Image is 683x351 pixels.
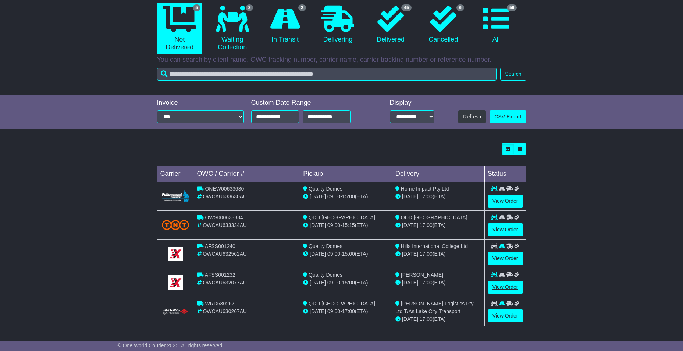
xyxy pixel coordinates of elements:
span: 17:00 [420,194,433,199]
span: [DATE] [310,280,326,286]
img: GetCarrierServiceLogo [168,275,183,290]
button: Search [500,68,526,81]
td: Pickup [300,166,392,182]
div: (ETA) [395,279,481,287]
span: Quality Domes [309,186,342,192]
span: 09:00 [327,308,340,314]
a: 45 Delivered [368,3,413,46]
a: 56 All [473,3,519,46]
span: 5 [193,4,200,11]
a: View Order [488,223,523,236]
span: © One World Courier 2025. All rights reserved. [118,343,224,348]
a: Delivering [315,3,360,46]
span: OWCAU632562AU [203,251,247,257]
a: 6 Cancelled [421,3,466,46]
span: 15:00 [342,280,355,286]
td: Carrier [157,166,194,182]
div: - (ETA) [303,279,389,287]
img: TNT_Domestic.png [162,220,189,230]
span: [PERSON_NAME] [401,272,443,278]
div: - (ETA) [303,250,389,258]
span: OWCAU632077AU [203,280,247,286]
img: Followmont_Transport.png [162,190,189,202]
span: AFSS001232 [205,272,235,278]
span: OWCAU633630AU [203,194,247,199]
a: 3 Waiting Collection [210,3,255,54]
a: View Order [488,309,523,322]
p: You can search by client name, OWC tracking number, carrier name, carrier tracking number or refe... [157,56,526,64]
span: 15:00 [342,194,355,199]
span: [PERSON_NAME] Logistics Pty Ltd T/As Lake City Transport [395,301,474,314]
span: 09:00 [327,251,340,257]
span: ONEW00633630 [205,186,244,192]
div: Display [390,99,434,107]
span: 17:00 [420,251,433,257]
span: [DATE] [310,194,326,199]
span: OWCAU630267AU [203,308,247,314]
a: View Order [488,195,523,208]
span: [DATE] [310,222,326,228]
div: (ETA) [395,193,481,201]
span: 17:00 [420,280,433,286]
div: (ETA) [395,315,481,323]
span: QDD [GEOGRAPHIC_DATA] [401,214,467,220]
a: 5 Not Delivered [157,3,202,54]
span: 2 [298,4,306,11]
span: 09:00 [327,194,340,199]
img: HiTrans.png [162,308,189,315]
span: QDD [GEOGRAPHIC_DATA] [309,214,375,220]
span: [DATE] [402,222,418,228]
div: - (ETA) [303,308,389,315]
span: 45 [401,4,411,11]
span: 09:00 [327,222,340,228]
span: 6 [456,4,464,11]
div: (ETA) [395,250,481,258]
span: 3 [246,4,253,11]
span: AFSS001240 [205,243,235,249]
span: 17:00 [420,316,433,322]
span: 15:15 [342,222,355,228]
td: Delivery [392,166,484,182]
span: OWS000633334 [205,214,243,220]
span: Hills International College Ltd [401,243,468,249]
span: Quality Domes [309,272,342,278]
td: OWC / Carrier # [194,166,300,182]
span: Quality Domes [309,243,342,249]
span: 17:00 [420,222,433,228]
span: WRD630267 [205,301,234,306]
div: (ETA) [395,221,481,229]
a: 2 In Transit [262,3,307,46]
span: 09:00 [327,280,340,286]
div: - (ETA) [303,221,389,229]
img: GetCarrierServiceLogo [168,247,183,261]
a: CSV Export [490,110,526,123]
a: View Order [488,252,523,265]
span: [DATE] [402,251,418,257]
span: 17:00 [342,308,355,314]
span: QDD [GEOGRAPHIC_DATA] [309,301,375,306]
span: 56 [507,4,517,11]
span: [DATE] [310,251,326,257]
span: Home Impact Pty Ltd [401,186,449,192]
div: Custom Date Range [251,99,369,107]
span: [DATE] [402,194,418,199]
td: Status [484,166,526,182]
div: - (ETA) [303,193,389,201]
span: [DATE] [402,280,418,286]
div: Invoice [157,99,244,107]
span: OWCAU633334AU [203,222,247,228]
span: 15:00 [342,251,355,257]
span: [DATE] [310,308,326,314]
a: View Order [488,281,523,294]
span: [DATE] [402,316,418,322]
button: Refresh [458,110,486,123]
